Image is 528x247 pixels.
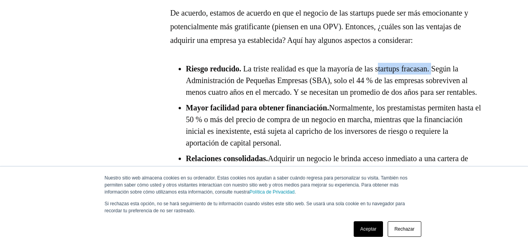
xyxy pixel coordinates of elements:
[295,189,296,195] font: .
[354,221,383,237] a: Aceptar
[394,226,414,232] font: Rechazar
[170,9,469,44] font: De acuerdo, estamos de acuerdo en que el negocio de las startups puede ser más emocionante y pote...
[186,154,482,210] font: Adquirir un negocio le brinda acceso inmediato a una cartera de clientes consolidada y a proveedo...
[360,226,376,232] font: Aceptar
[105,201,405,213] font: Si rechazas esta opción, no se hará seguimiento de tu información cuando visites este sitio web. ...
[249,189,294,195] a: Política de Privacidad
[186,154,268,163] font: Relaciones consolidadas.
[186,103,329,112] font: Mayor facilidad para obtener financiación.
[186,64,242,73] font: Riesgo reducido.
[105,175,408,195] font: Nuestro sitio web almacena cookies en su ordenador. Estas cookies nos ayudan a saber cuándo regre...
[186,64,477,96] font: La triste realidad es que la mayoría de las startups fracasan. Según la Administración de Pequeña...
[186,103,481,147] font: Normalmente, los prestamistas permiten hasta el 50 % o más del precio de compra de un negocio en ...
[388,221,421,237] a: Rechazar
